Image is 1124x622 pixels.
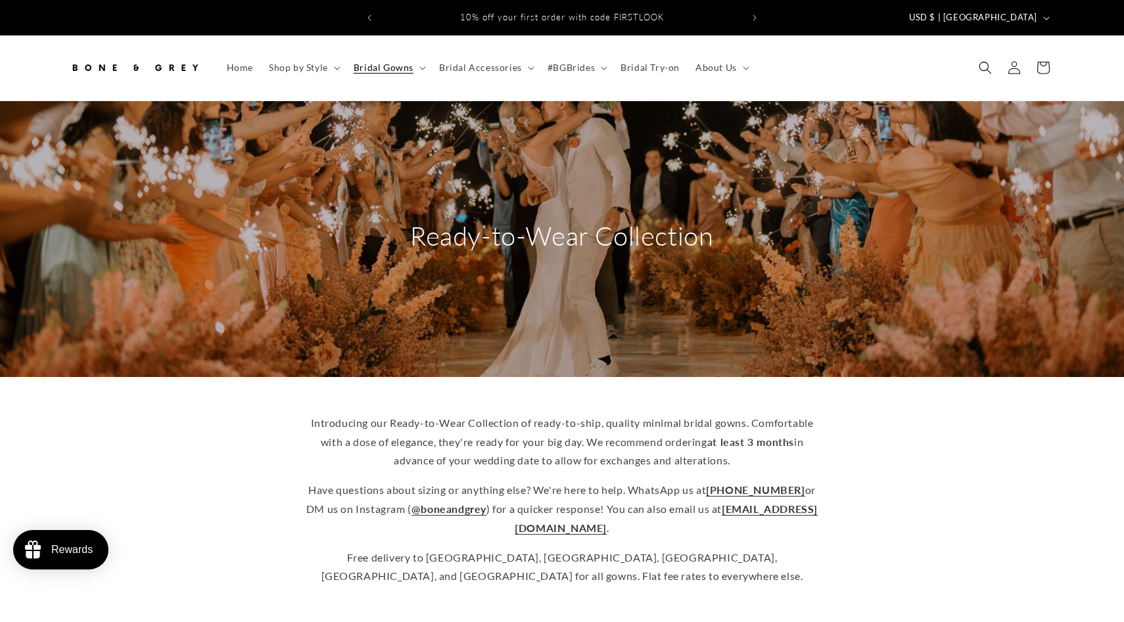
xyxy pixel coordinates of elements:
button: Next announcement [740,5,769,30]
span: USD $ | [GEOGRAPHIC_DATA] [909,11,1037,24]
summary: About Us [688,54,755,81]
div: Rewards [51,544,93,556]
summary: Bridal Gowns [346,54,431,81]
span: About Us [695,62,737,74]
span: Bridal Gowns [354,62,413,74]
span: Bridal Try-on [621,62,680,74]
p: Introducing our Ready-to-Wear Collection of ready-to-ship, quality minimal bridal gowns. Comforta... [306,414,818,470]
summary: Search [971,53,1000,82]
span: #BGBrides [548,62,595,74]
button: Previous announcement [355,5,384,30]
a: @boneandgrey [411,502,486,515]
summary: Bridal Accessories [431,54,540,81]
h2: Ready-to-Wear Collection [410,219,713,253]
span: Bridal Accessories [439,62,522,74]
span: 10% off your first order with code FIRSTLOOK [460,12,664,22]
a: Bone and Grey Bridal [64,49,206,87]
span: Shop by Style [269,62,328,74]
a: [EMAIL_ADDRESS][DOMAIN_NAME] [515,502,818,534]
span: Home [227,62,253,74]
summary: Shop by Style [261,54,346,81]
img: Bone and Grey Bridal [69,53,200,82]
a: Bridal Try-on [613,54,688,81]
button: USD $ | [GEOGRAPHIC_DATA] [901,5,1055,30]
summary: #BGBrides [540,54,613,81]
p: Have questions about sizing or anything else? We're here to help. WhatsApp us at or DM us on Inst... [306,481,818,537]
a: Home [219,54,261,81]
p: Free delivery to [GEOGRAPHIC_DATA], [GEOGRAPHIC_DATA], [GEOGRAPHIC_DATA], [GEOGRAPHIC_DATA], and ... [306,548,818,587]
a: [PHONE_NUMBER] [706,483,805,496]
strong: at least 3 months [707,435,794,448]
